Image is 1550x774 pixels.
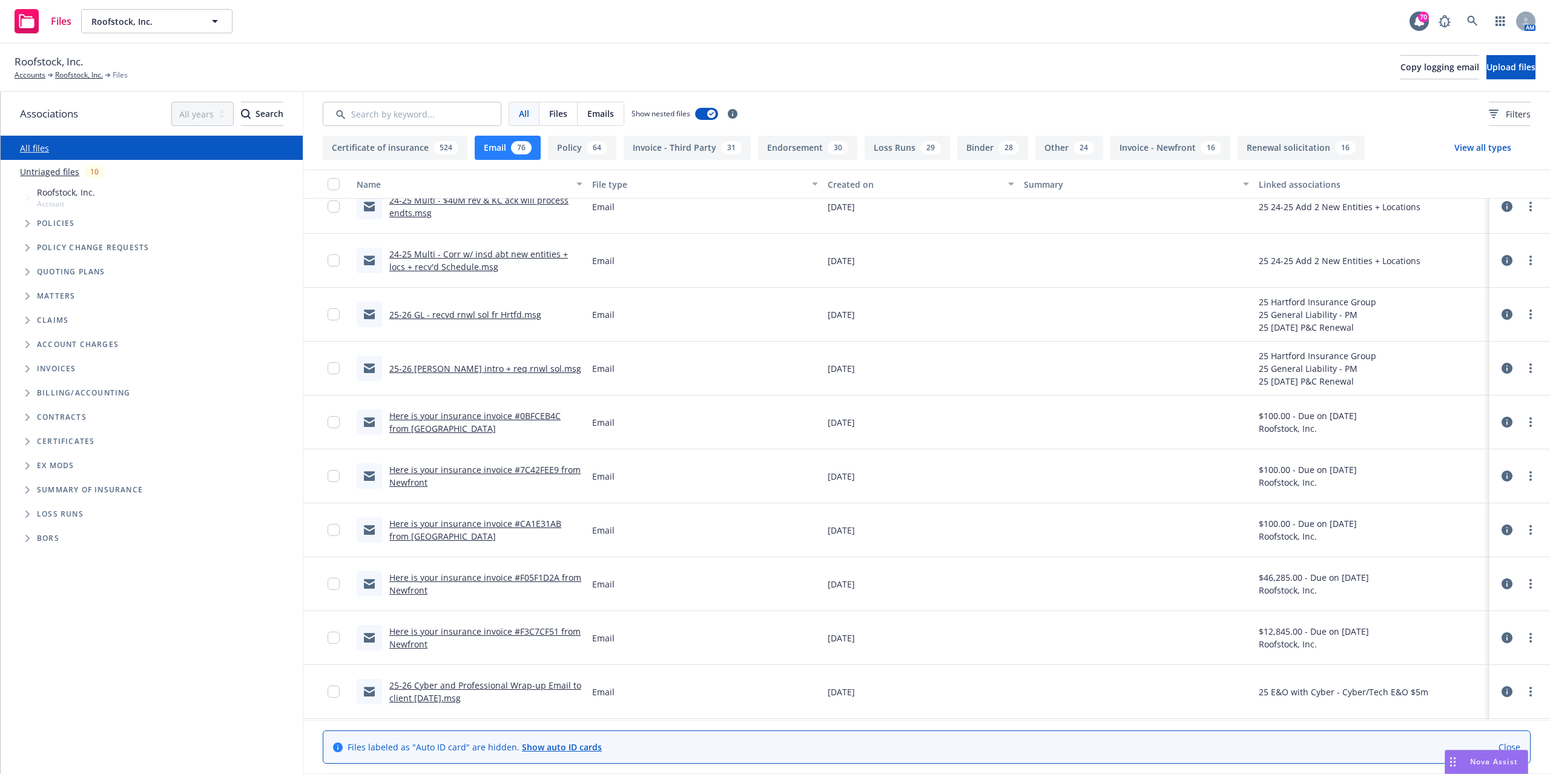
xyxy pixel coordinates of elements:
div: 25 24-25 Add 2 New Entities + Locations [1259,200,1420,213]
span: Ex Mods [37,462,74,469]
a: Search [1460,9,1485,33]
input: Toggle Row Selected [328,524,340,536]
span: All [519,107,529,120]
div: 70 [1418,12,1429,22]
input: Toggle Row Selected [328,362,340,374]
span: Email [592,686,615,698]
a: more [1523,361,1538,375]
a: more [1523,253,1538,268]
span: [DATE] [828,578,855,590]
a: 24-25 Multi - Corr w/ insd abt new entities + locs + recv'd Schedule.msg [389,248,568,273]
button: Loss Runs [865,136,950,160]
a: Roofstock, Inc. [55,70,103,81]
div: $100.00 - Due on [DATE] [1259,409,1357,422]
span: Email [592,632,615,644]
span: [DATE] [828,686,855,698]
a: Switch app [1488,9,1512,33]
span: Account charges [37,341,119,348]
div: 30 [828,141,848,154]
button: Binder [957,136,1028,160]
div: Created on [828,178,1001,191]
div: 524 [434,141,458,154]
span: BORs [37,535,59,542]
span: Email [592,200,615,213]
button: View all types [1435,136,1531,160]
a: All files [20,142,49,154]
div: 25 24-25 Add 2 New Entities + Locations [1259,254,1420,267]
div: Search [241,102,283,125]
span: Associations [20,106,78,122]
span: Email [592,362,615,375]
div: 16 [1201,141,1221,154]
span: [DATE] [828,200,855,213]
button: SearchSearch [241,102,283,126]
span: Policies [37,220,75,227]
a: Here is your insurance invoice #0BFCEB4C from [GEOGRAPHIC_DATA] [389,410,561,434]
span: Roofstock, Inc. [15,54,83,70]
a: more [1523,307,1538,322]
input: Toggle Row Selected [328,308,340,320]
a: 25-26 Cyber and Professional Wrap-up Email to client [DATE].msg [389,680,581,704]
button: Endorsement [758,136,857,160]
span: Billing/Accounting [37,389,131,397]
span: Invoices [37,365,76,372]
input: Toggle Row Selected [328,416,340,428]
span: Files [549,107,567,120]
button: Other [1035,136,1103,160]
a: Here is your insurance invoice #7C42FEE9 from Newfront [389,464,581,488]
span: [DATE] [828,254,855,267]
span: Roofstock, Inc. [37,186,95,199]
div: Roofstock, Inc. [1259,476,1357,489]
div: $12,845.00 - Due on [DATE] [1259,625,1369,638]
div: Roofstock, Inc. [1259,530,1357,543]
div: 31 [721,141,742,154]
span: Show nested files [632,108,690,119]
button: Filters [1489,102,1531,126]
a: more [1523,630,1538,645]
div: 25 Hartford Insurance Group [1259,349,1376,362]
button: File type [587,170,823,199]
a: 25-26 GL - recvd rnwl sol fr Hrtfd.msg [389,309,541,320]
div: 25 [DATE] P&C Renewal [1259,375,1376,388]
span: Claims [37,317,68,324]
button: Nova Assist [1445,750,1528,774]
div: 10 [84,165,105,179]
span: Summary of insurance [37,486,143,494]
span: Roofstock, Inc. [91,15,196,28]
div: $100.00 - Due on [DATE] [1259,517,1357,530]
a: more [1523,469,1538,483]
a: more [1523,523,1538,537]
button: Upload files [1486,55,1535,79]
a: Untriaged files [20,165,79,178]
input: Toggle Row Selected [328,200,340,213]
span: Email [592,578,615,590]
span: Files [51,16,71,26]
button: Summary [1019,170,1255,199]
span: Email [592,254,615,267]
div: Roofstock, Inc. [1259,422,1357,435]
a: Close [1499,741,1520,753]
button: Created on [823,170,1019,199]
span: [DATE] [828,632,855,644]
a: Here is your insurance invoice #F05F1D2A from Newfront [389,572,581,596]
span: [DATE] [828,362,855,375]
a: Here is your insurance invoice #CA1E31AB from [GEOGRAPHIC_DATA] [389,518,561,542]
div: 24 [1073,141,1094,154]
div: File type [592,178,805,191]
div: 25 General Liability - PM [1259,308,1376,321]
span: Email [592,470,615,483]
div: 64 [587,141,607,154]
button: Email [475,136,541,160]
div: 25 General Liability - PM [1259,362,1376,375]
span: Upload files [1486,61,1535,73]
div: Tree Example [1,184,303,381]
span: Loss Runs [37,511,84,518]
button: Name [352,170,587,199]
button: Roofstock, Inc. [81,9,232,33]
span: [DATE] [828,524,855,537]
button: Renewal solicitation [1238,136,1365,160]
span: Email [592,308,615,321]
span: Matters [37,293,75,300]
a: more [1523,415,1538,429]
span: Policy change requests [37,244,149,251]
